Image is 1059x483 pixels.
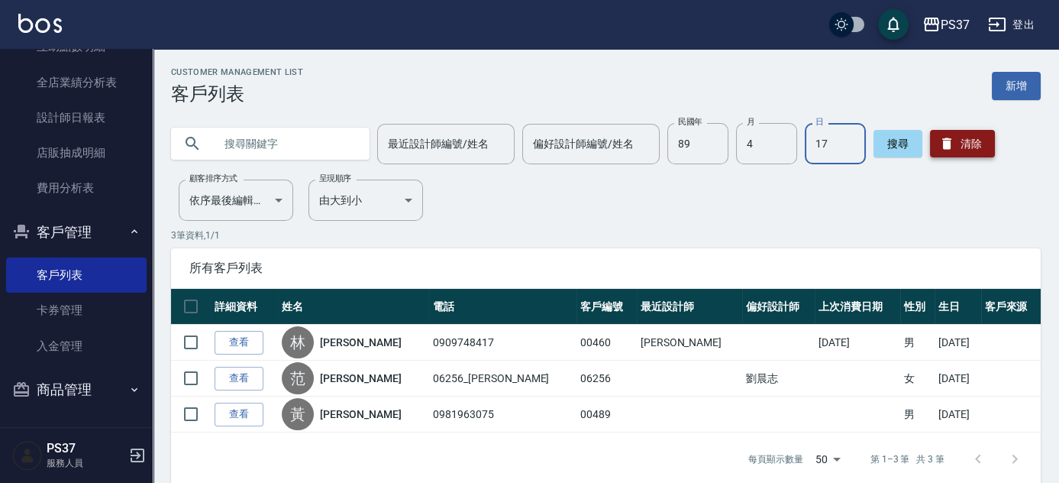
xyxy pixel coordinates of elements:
a: 入金管理 [6,329,147,364]
th: 生日 [935,289,980,325]
div: 范 [282,362,314,394]
a: 新增 [992,72,1041,100]
th: 姓名 [278,289,429,325]
a: 卡券管理 [6,293,147,328]
label: 日 [815,116,823,128]
div: 林 [282,326,314,358]
a: [PERSON_NAME] [320,407,401,422]
button: save [878,9,909,40]
th: 客戶編號 [576,289,636,325]
th: 上次消費日期 [815,289,900,325]
td: 06256_[PERSON_NAME] [429,361,576,397]
a: [PERSON_NAME] [320,335,401,350]
p: 每頁顯示數量 [748,452,803,466]
th: 最近設計師 [637,289,743,325]
th: 電話 [429,289,576,325]
button: 客戶管理 [6,212,147,252]
a: 查看 [215,331,263,355]
td: 00489 [576,397,636,433]
td: [PERSON_NAME] [637,325,743,361]
button: 商品管理 [6,370,147,410]
div: 由大到小 [308,180,423,221]
td: [DATE] [935,397,980,433]
button: 搜尋 [873,130,922,157]
td: [DATE] [935,325,980,361]
h5: PS37 [47,441,124,456]
button: 清除 [930,130,995,157]
button: PS37 [916,9,976,41]
a: 客戶列表 [6,258,147,293]
div: 依序最後編輯時間 [179,180,293,221]
p: 3 筆資料, 1 / 1 [171,229,1041,242]
td: 劉晨志 [742,361,815,397]
a: 費用分析表 [6,170,147,206]
img: Person [12,440,43,471]
h2: Customer Management List [171,67,303,77]
a: 店販抽成明細 [6,135,147,170]
span: 所有客戶列表 [189,261,1022,276]
input: 搜尋關鍵字 [214,123,357,164]
h3: 客戶列表 [171,83,303,105]
th: 偏好設計師 [742,289,815,325]
label: 月 [747,116,754,128]
a: [PERSON_NAME] [320,371,401,386]
a: 全店業績分析表 [6,65,147,100]
a: 查看 [215,403,263,426]
img: Logo [18,14,62,33]
td: 06256 [576,361,636,397]
a: 設計師日報表 [6,100,147,135]
a: 查看 [215,367,263,391]
p: 第 1–3 筆 共 3 筆 [870,452,944,466]
td: 0981963075 [429,397,576,433]
div: 黃 [282,398,314,430]
div: 50 [809,439,846,480]
td: [DATE] [815,325,900,361]
label: 呈現順序 [319,173,351,184]
p: 服務人員 [47,456,124,470]
th: 客戶來源 [981,289,1041,325]
td: 0909748417 [429,325,576,361]
label: 民國年 [678,116,702,128]
td: 女 [900,361,935,397]
td: [DATE] [935,361,980,397]
td: 男 [900,325,935,361]
td: 00460 [576,325,636,361]
button: 登出 [982,11,1041,39]
td: 男 [900,397,935,433]
label: 顧客排序方式 [189,173,237,184]
th: 詳細資料 [211,289,278,325]
div: PS37 [941,15,970,34]
th: 性別 [900,289,935,325]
